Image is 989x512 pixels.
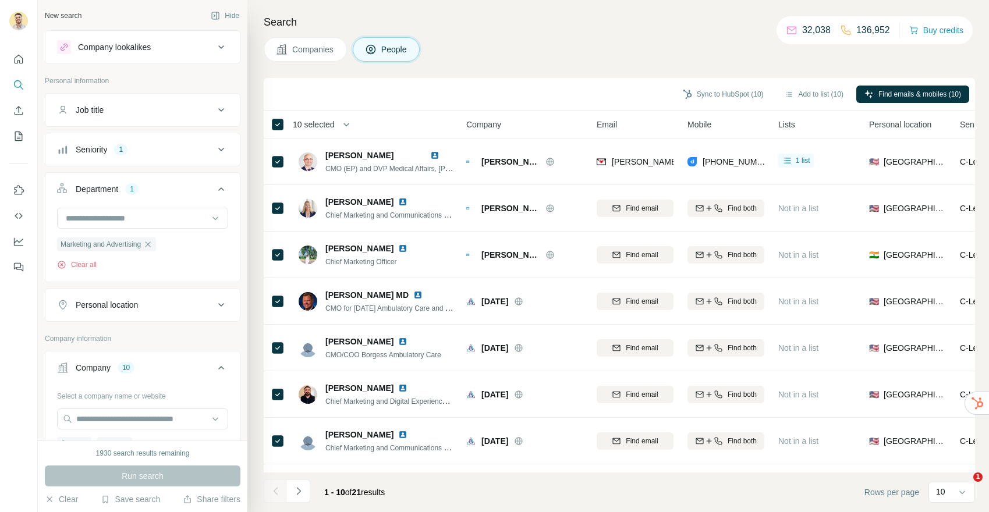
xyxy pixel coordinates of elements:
span: [GEOGRAPHIC_DATA] [884,156,946,168]
img: LinkedIn logo [398,383,407,393]
img: Avatar [299,292,317,311]
span: Lists [778,119,795,130]
span: [GEOGRAPHIC_DATA] [884,435,946,447]
img: LinkedIn logo [430,151,439,160]
span: 🇺🇸 [869,435,879,447]
span: Find email [626,250,658,260]
span: C-Level [960,204,988,213]
button: Dashboard [9,231,28,252]
span: Not in a list [778,390,818,399]
button: Hide [203,7,247,24]
button: Company10 [45,354,240,386]
span: [DATE] [481,435,508,447]
img: Avatar [299,152,317,171]
span: 1 - 10 [324,488,345,497]
span: 🇺🇸 [869,296,879,307]
button: Find both [687,293,764,310]
button: Clear all [57,259,97,270]
button: Share filters [183,493,240,505]
img: Avatar [299,339,317,357]
button: Company lookalikes [45,33,240,61]
span: C-Level [960,297,988,306]
span: C-Level [960,390,988,399]
button: Clear [45,493,78,505]
span: [GEOGRAPHIC_DATA] [884,389,946,400]
span: [DATE] [481,296,508,307]
div: Job title [76,104,104,116]
div: Personal location [76,299,138,311]
span: Ōura [61,439,76,449]
button: Find email [597,339,673,357]
span: Find both [728,436,757,446]
p: Personal information [45,76,240,86]
span: People [381,44,408,55]
span: [GEOGRAPHIC_DATA] [884,296,946,307]
span: C-Level [960,157,988,166]
div: 1930 search results remaining [96,448,190,458]
img: LinkedIn logo [398,337,407,346]
button: Save search [101,493,160,505]
button: Feedback [9,257,28,278]
div: Select a company name or website [57,386,228,401]
span: Find email [626,203,658,214]
button: Find emails & mobiles (10) [856,86,969,103]
span: Chief Marketing and Communications Officer [325,443,465,452]
span: 1 list [796,155,810,166]
span: C-Level [960,343,988,353]
span: CMO for [DATE] Ambulatory Care and Population Health [325,303,501,312]
span: CMO/COO Borgess Ambulatory Care [325,351,441,359]
span: Find email [626,389,658,400]
span: [GEOGRAPHIC_DATA] [884,202,946,214]
span: 10 selected [293,119,335,130]
img: provider findymail logo [597,156,606,168]
button: Search [9,74,28,95]
button: My lists [9,126,28,147]
span: Find both [728,296,757,307]
span: [PERSON_NAME] [325,243,394,254]
span: [GEOGRAPHIC_DATA] [884,249,946,261]
img: LinkedIn logo [398,197,407,207]
button: Navigate to next page [287,479,310,503]
span: Marketing and Advertising [61,239,141,250]
div: Seniority [76,144,107,155]
span: of [345,488,352,497]
span: Find both [728,343,757,353]
span: [PERSON_NAME] [325,336,394,347]
span: Companies [292,44,335,55]
span: Not in a list [778,204,818,213]
button: Find both [687,432,764,450]
span: C-Level [960,250,988,259]
button: Sync to HubSpot (10) [675,86,772,103]
span: results [324,488,385,497]
span: [PERSON_NAME] MD [325,289,409,301]
button: Find email [597,200,673,217]
img: Avatar [9,12,28,30]
span: Find email [626,436,658,446]
span: Find both [728,203,757,214]
p: 32,038 [802,23,831,37]
span: [DATE] [481,342,508,354]
button: Find both [687,386,764,403]
div: Company lookalikes [78,41,151,53]
span: Chief Marketing Officer [325,258,397,266]
button: Find email [597,293,673,310]
button: Find email [597,386,673,403]
img: LinkedIn logo [398,244,407,253]
img: provider datagma logo [687,156,697,168]
p: 10 [936,486,945,497]
span: Email [597,119,617,130]
div: New search [45,10,81,21]
span: [PERSON_NAME] [325,196,394,208]
span: 🇮🇳 [869,249,879,261]
button: Find email [597,246,673,264]
div: Company [76,362,111,374]
button: Enrich CSV [9,100,28,121]
span: Find both [728,250,757,260]
span: Company [466,119,501,130]
span: [PERSON_NAME][EMAIL_ADDRESS][PERSON_NAME][PERSON_NAME][DOMAIN_NAME] [612,157,951,166]
span: Chief Marketing and Communications Officer [325,210,465,219]
div: 10 [118,362,134,373]
span: Not in a list [778,343,818,353]
span: 🇺🇸 [869,389,879,400]
img: LinkedIn logo [413,290,423,300]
